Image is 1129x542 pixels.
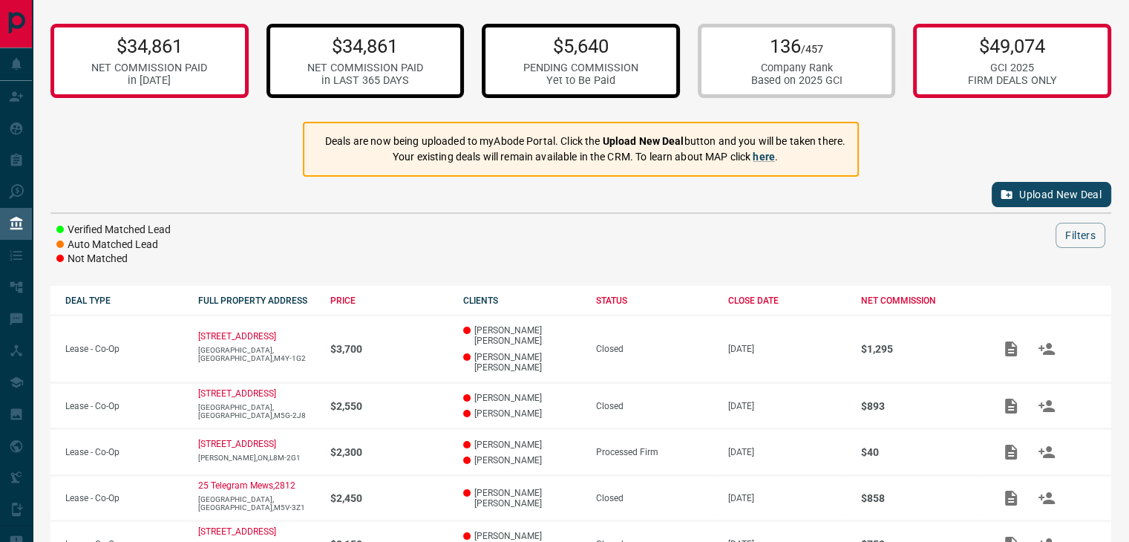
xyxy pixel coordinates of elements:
[56,238,171,252] li: Auto Matched Lead
[91,74,207,87] div: in [DATE]
[463,440,581,450] p: [PERSON_NAME]
[523,62,638,74] div: PENDING COMMISSION
[993,400,1029,411] span: Add / View Documents
[1029,492,1064,503] span: Match Clients
[463,488,581,509] p: [PERSON_NAME] [PERSON_NAME]
[728,296,846,306] div: CLOSE DATE
[65,493,183,503] p: Lease - Co-Op
[596,493,714,503] div: Closed
[751,62,842,74] div: Company Rank
[993,492,1029,503] span: Add / View Documents
[603,135,684,147] strong: Upload New Deal
[1029,343,1064,353] span: Match Clients
[523,74,638,87] div: Yet to Be Paid
[728,493,846,503] p: [DATE]
[65,344,183,354] p: Lease - Co-Op
[330,492,448,504] p: $2,450
[330,446,448,458] p: $2,300
[91,35,207,57] p: $34,861
[751,35,842,57] p: 136
[861,446,979,458] p: $40
[463,325,581,346] p: [PERSON_NAME] [PERSON_NAME]
[993,446,1029,457] span: Add / View Documents
[56,223,171,238] li: Verified Matched Lead
[198,439,276,449] a: [STREET_ADDRESS]
[198,346,316,362] p: [GEOGRAPHIC_DATA],[GEOGRAPHIC_DATA],M4Y-1G2
[198,296,316,306] div: FULL PROPERTY ADDRESS
[325,134,845,149] p: Deals are now being uploaded to myAbode Portal. Click the button and you will be taken there.
[523,35,638,57] p: $5,640
[596,401,714,411] div: Closed
[861,343,979,355] p: $1,295
[861,296,979,306] div: NET COMMISSION
[463,296,581,306] div: CLIENTS
[596,447,714,457] div: Processed Firm
[596,296,714,306] div: STATUS
[861,400,979,412] p: $893
[65,296,183,306] div: DEAL TYPE
[728,447,846,457] p: [DATE]
[728,344,846,354] p: [DATE]
[198,495,316,512] p: [GEOGRAPHIC_DATA],[GEOGRAPHIC_DATA],M5V-3Z1
[801,43,823,56] span: /457
[198,480,295,491] a: 25 Telegram Mews,2812
[968,62,1057,74] div: GCI 2025
[463,408,581,419] p: [PERSON_NAME]
[968,74,1057,87] div: FIRM DEALS ONLY
[330,296,448,306] div: PRICE
[330,343,448,355] p: $3,700
[198,403,316,419] p: [GEOGRAPHIC_DATA],[GEOGRAPHIC_DATA],M5G-2J8
[968,35,1057,57] p: $49,074
[596,344,714,354] div: Closed
[307,62,423,74] div: NET COMMISSION PAID
[307,74,423,87] div: in LAST 365 DAYS
[198,331,276,342] a: [STREET_ADDRESS]
[91,62,207,74] div: NET COMMISSION PAID
[198,526,276,537] a: [STREET_ADDRESS]
[728,401,846,411] p: [DATE]
[65,401,183,411] p: Lease - Co-Op
[325,149,845,165] p: Your existing deals will remain available in the CRM. To learn about MAP click .
[198,454,316,462] p: [PERSON_NAME],ON,L8M-2G1
[463,393,581,403] p: [PERSON_NAME]
[56,252,171,267] li: Not Matched
[992,182,1111,207] button: Upload New Deal
[1029,400,1064,411] span: Match Clients
[463,531,581,541] p: [PERSON_NAME]
[1056,223,1105,248] button: Filters
[751,74,842,87] div: Based on 2025 GCI
[1029,446,1064,457] span: Match Clients
[65,447,183,457] p: Lease - Co-Op
[330,400,448,412] p: $2,550
[753,151,775,163] a: here
[861,492,979,504] p: $858
[307,35,423,57] p: $34,861
[463,352,581,373] p: [PERSON_NAME] [PERSON_NAME]
[463,455,581,466] p: [PERSON_NAME]
[993,343,1029,353] span: Add / View Documents
[198,388,276,399] a: [STREET_ADDRESS]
